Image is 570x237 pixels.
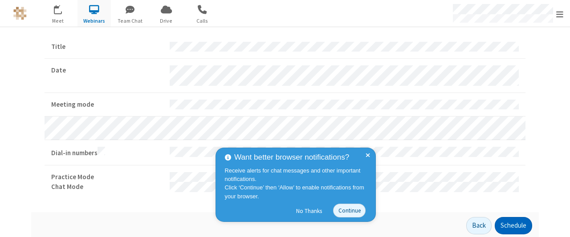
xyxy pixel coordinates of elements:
strong: Chat Mode [51,182,163,192]
span: Want better browser notifications? [234,152,349,163]
strong: Practice Mode [51,172,163,182]
button: No Thanks [292,204,327,218]
img: QA Selenium DO NOT DELETE OR CHANGE [13,7,27,20]
strong: Title [51,42,163,52]
span: Team Chat [114,17,147,25]
span: Calls [186,17,219,25]
strong: Date [51,65,163,76]
button: Back [466,217,492,235]
strong: Meeting mode [51,100,163,110]
button: Continue [333,204,366,217]
button: Schedule [495,217,532,235]
strong: Dial-in numbers [51,147,163,158]
div: 25 [59,5,67,12]
div: Receive alerts for chat messages and other important notifications. Click ‘Continue’ then ‘Allow’... [225,166,369,201]
span: Meet [41,17,75,25]
span: Drive [150,17,183,25]
span: Webinars [77,17,111,25]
